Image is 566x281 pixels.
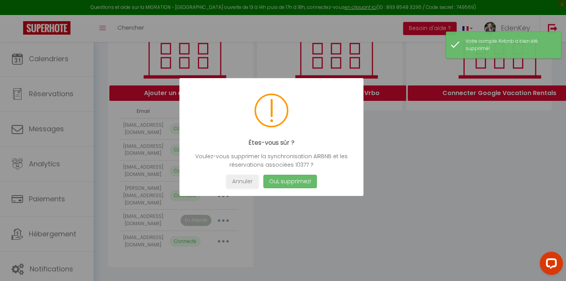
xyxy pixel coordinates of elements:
button: Oui, supprimez! [263,175,317,188]
div: Votre compte Airbnb a bien été supprimé! [466,38,553,52]
iframe: LiveChat chat widget [534,249,566,281]
h2: Êtes-vous sûr ? [191,139,352,146]
div: Voulez-vous supprimer la synchronisation AIRBNB et les réservations associées 10377 ? [191,152,352,169]
button: Annuler [226,175,258,188]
